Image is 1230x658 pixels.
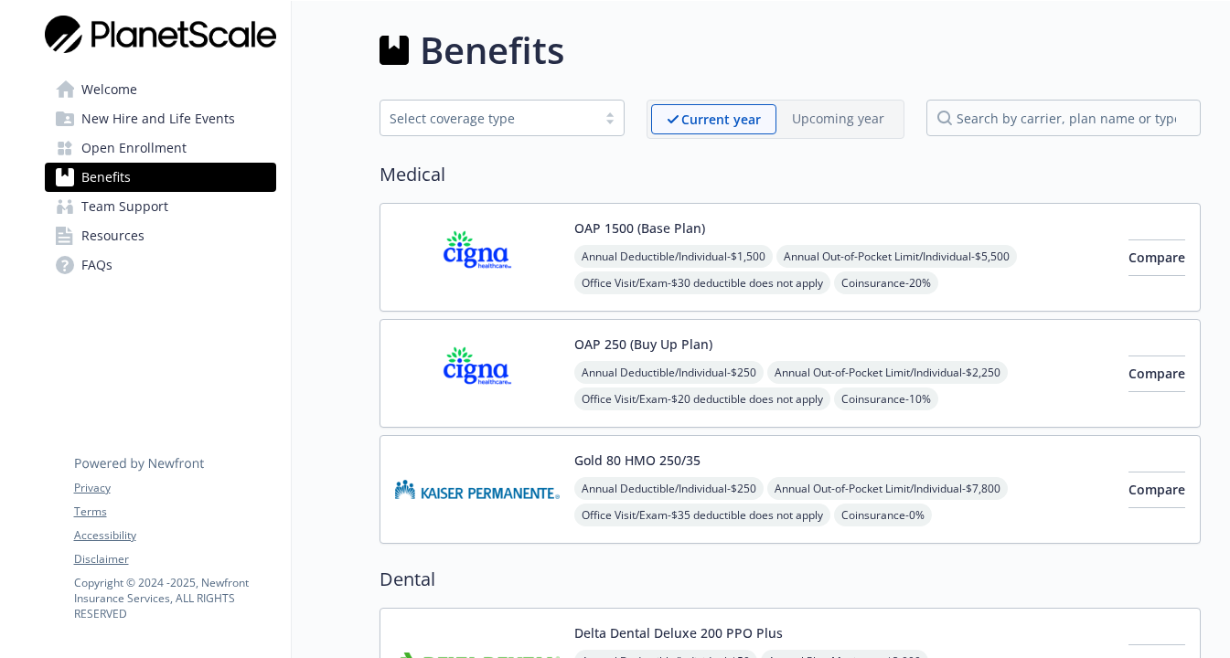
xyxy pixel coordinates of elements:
div: Select coverage type [390,109,587,128]
span: Coinsurance - 10% [834,387,938,410]
button: Delta Dental Deluxe 200 PPO Plus [574,623,783,642]
span: New Hire and Life Events [81,104,235,133]
span: Open Enrollment [81,133,187,163]
a: New Hire and Life Events [45,104,276,133]
a: Privacy [74,480,275,496]
span: Welcome [81,75,137,104]
span: Compare [1128,249,1185,266]
span: Annual Out-of-Pocket Limit/Individual - $5,500 [776,245,1017,268]
span: Annual Deductible/Individual - $250 [574,361,764,384]
h1: Benefits [420,23,564,78]
p: Current year [681,110,761,129]
span: Annual Out-of-Pocket Limit/Individual - $2,250 [767,361,1008,384]
span: Coinsurance - 0% [834,504,932,526]
span: Annual Out-of-Pocket Limit/Individual - $7,800 [767,477,1008,500]
img: CIGNA carrier logo [395,334,560,412]
input: search by carrier, plan name or type [926,100,1201,136]
p: Upcoming year [792,109,884,128]
a: Benefits [45,163,276,192]
a: Team Support [45,192,276,221]
button: Gold 80 HMO 250/35 [574,451,701,470]
button: OAP 250 (Buy Up Plan) [574,334,712,354]
a: Resources [45,221,276,250]
span: Annual Deductible/Individual - $1,500 [574,245,773,268]
span: Annual Deductible/Individual - $250 [574,477,764,500]
span: Benefits [81,163,131,192]
span: Team Support [81,192,168,221]
p: Copyright © 2024 - 2025 , Newfront Insurance Services, ALL RIGHTS RESERVED [74,575,275,621]
span: Coinsurance - 20% [834,271,938,294]
h2: Dental [380,566,1201,593]
span: Office Visit/Exam - $20 deductible does not apply [574,387,830,410]
h2: Medical [380,161,1201,188]
a: FAQs [45,250,276,280]
span: Upcoming year [776,104,900,134]
button: Compare [1128,239,1185,276]
a: Open Enrollment [45,133,276,163]
a: Accessibility [74,527,275,544]
a: Terms [74,504,275,520]
a: Disclaimer [74,551,275,568]
span: FAQs [81,250,112,280]
button: Compare [1128,472,1185,508]
span: Office Visit/Exam - $35 deductible does not apply [574,504,830,526]
button: Compare [1128,356,1185,392]
span: Resources [81,221,144,250]
a: Welcome [45,75,276,104]
img: Kaiser Permanente Insurance Company carrier logo [395,451,560,528]
img: CIGNA carrier logo [395,218,560,296]
span: Compare [1128,481,1185,498]
button: OAP 1500 (Base Plan) [574,218,705,238]
span: Compare [1128,365,1185,382]
span: Office Visit/Exam - $30 deductible does not apply [574,271,830,294]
